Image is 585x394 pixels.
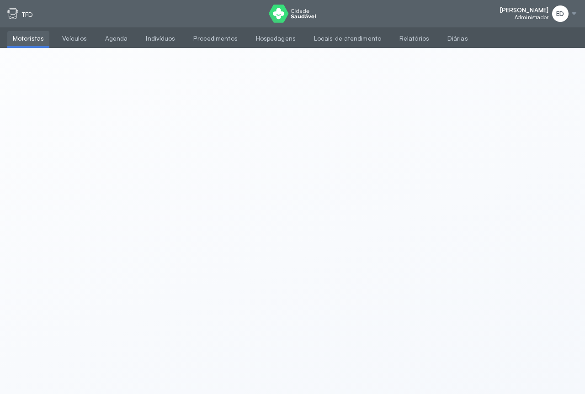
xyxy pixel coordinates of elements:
a: Veículos [57,31,92,46]
a: Locais de atendimento [308,31,387,46]
a: Relatórios [394,31,435,46]
span: ED [556,10,564,18]
a: Motoristas [7,31,49,46]
a: Indivíduos [140,31,181,46]
span: [PERSON_NAME] [500,6,548,14]
p: TFD [22,11,33,19]
img: tfd.svg [7,8,18,19]
a: Agenda [100,31,133,46]
a: Hospedagens [250,31,301,46]
a: Procedimentos [188,31,243,46]
a: Diárias [442,31,473,46]
span: Administrador [515,14,548,21]
img: logo do Cidade Saudável [269,5,316,23]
